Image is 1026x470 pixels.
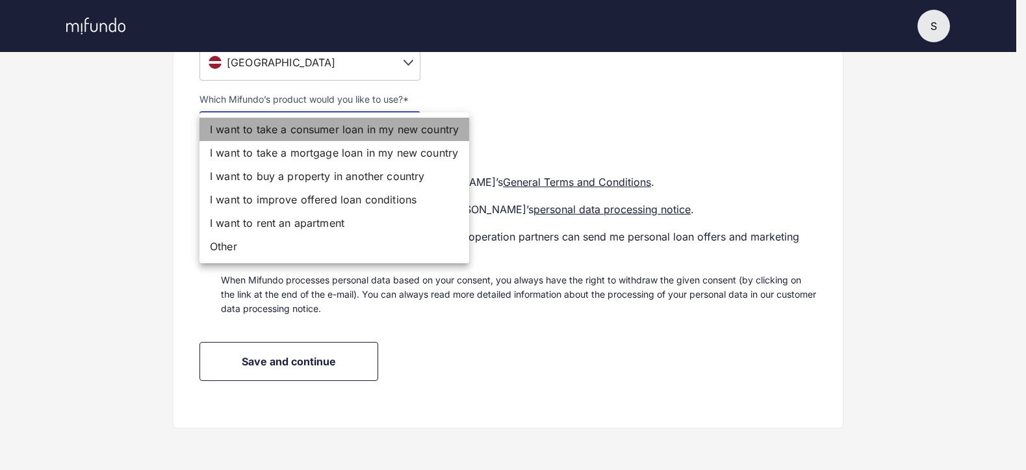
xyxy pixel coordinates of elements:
li: I want to buy a property in another country [199,164,469,188]
li: I want to take a consumer loan in my new country [199,118,469,141]
li: I want to take a mortgage loan in my new country [199,141,469,164]
li: I want to improve offered loan conditions [199,188,469,211]
li: Other [199,235,469,258]
li: I want to rent an apartment [199,211,469,235]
